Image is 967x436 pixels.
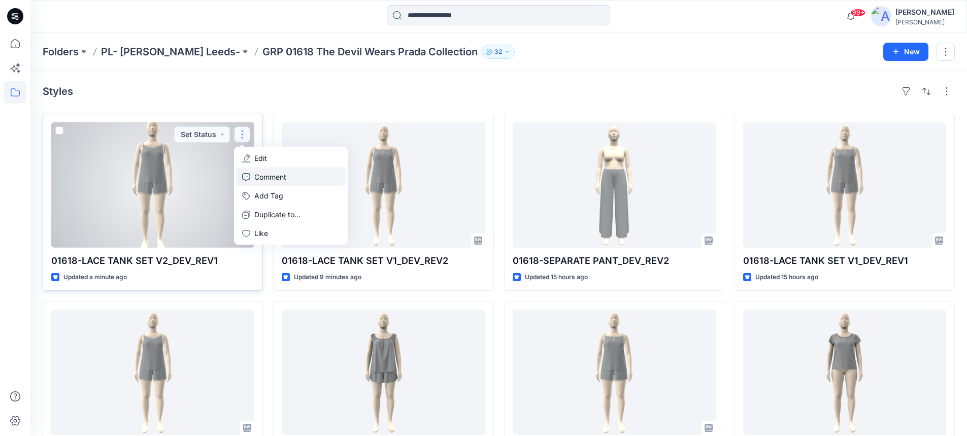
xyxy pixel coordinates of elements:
p: Updated 15 hours ago [525,272,588,283]
p: Duplicate to... [254,209,301,220]
p: 01618-LACE TANK SET V1_DEV_REV1 [743,254,946,268]
p: Updated 15 hours ago [755,272,818,283]
p: 01618-SEPARATE PANT_DEV_REV2 [513,254,716,268]
a: 01618-SEPARATE PANT_DEV_REV2 [513,122,716,248]
button: New [883,43,928,61]
a: 01618-LACE TANK SET V1_DEV_REV2 [282,122,485,248]
p: GRP 01618 The Devil Wears Prada Collection [262,45,478,59]
a: GRP-01618 CLASSIC TEE_DEVELOPMENT [743,310,946,435]
button: 32 [482,45,515,59]
a: PL- [PERSON_NAME] Leeds- [101,45,240,59]
p: Like [254,228,268,239]
p: Comment [254,172,286,182]
a: GRP-01618 GATHERED NECK TEE + FLOWY SHORT_DEVELOPMENT [282,310,485,435]
a: Folders [43,45,79,59]
div: [PERSON_NAME] [895,6,954,18]
span: 99+ [850,9,865,17]
img: avatar [871,6,891,26]
a: 01618-LACE TANK SET V2_DEVELOPMENT [51,310,254,435]
a: 01618-LACE TANK SET V1_DEVELOPMENT [513,310,716,435]
div: [PERSON_NAME] [895,18,954,26]
p: 01618-LACE TANK SET V2_DEV_REV1 [51,254,254,268]
p: Updated 9 minutes ago [294,272,361,283]
p: 32 [494,46,502,57]
a: Edit [236,149,346,167]
a: 01618-LACE TANK SET V1_DEV_REV1 [743,122,946,248]
h4: Styles [43,85,73,97]
p: 01618-LACE TANK SET V1_DEV_REV2 [282,254,485,268]
p: Updated a minute ago [63,272,127,283]
a: 01618-LACE TANK SET V2_DEV_REV1 [51,122,254,248]
p: Edit [254,153,267,163]
button: Add Tag [236,186,346,205]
